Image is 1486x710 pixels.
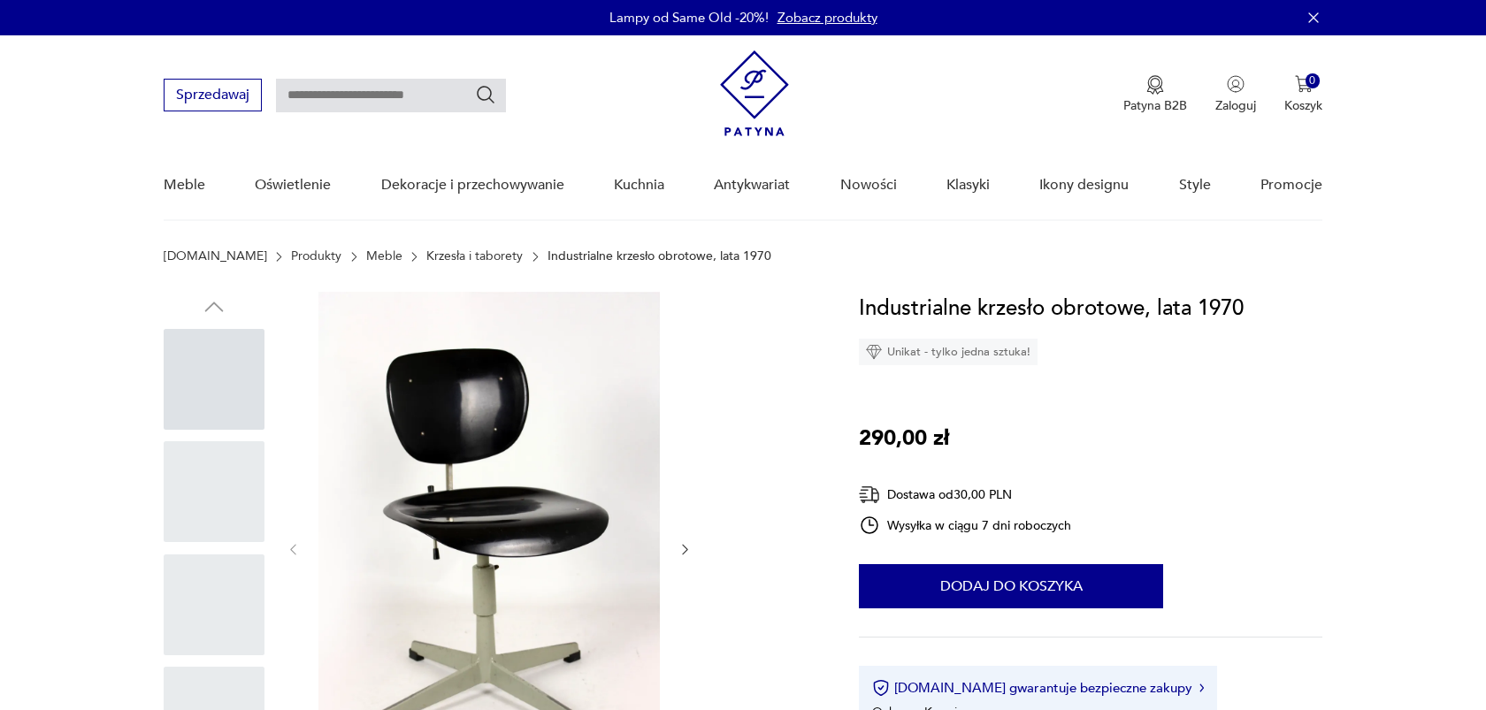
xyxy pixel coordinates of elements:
img: Ikona medalu [1146,75,1164,95]
p: Patyna B2B [1123,97,1187,114]
a: Kuchnia [614,151,664,219]
button: Zaloguj [1215,75,1256,114]
a: Meble [366,249,402,263]
a: Meble [164,151,205,219]
a: Ikony designu [1039,151,1129,219]
img: Ikona strzałki w prawo [1199,683,1205,692]
a: Produkty [291,249,341,263]
a: Sprzedawaj [164,90,262,103]
button: 0Koszyk [1284,75,1322,114]
button: Szukaj [475,84,496,105]
a: [DOMAIN_NAME] [164,249,267,263]
div: 0 [1306,73,1321,88]
img: Ikona certyfikatu [872,679,890,697]
p: 290,00 zł [859,422,949,455]
p: Koszyk [1284,97,1322,114]
a: Promocje [1260,151,1322,219]
img: Patyna - sklep z meblami i dekoracjami vintage [720,50,789,136]
a: Krzesła i taborety [426,249,523,263]
p: Lampy od Same Old -20%! [609,9,769,27]
img: Ikonka użytkownika [1227,75,1245,93]
p: Zaloguj [1215,97,1256,114]
img: Ikona dostawy [859,484,880,506]
div: Dostawa od 30,00 PLN [859,484,1071,506]
button: Patyna B2B [1123,75,1187,114]
button: Sprzedawaj [164,79,262,111]
a: Zobacz produkty [777,9,877,27]
img: Ikona diamentu [866,344,882,360]
h1: Industrialne krzesło obrotowe, lata 1970 [859,292,1244,325]
button: [DOMAIN_NAME] gwarantuje bezpieczne zakupy [872,679,1204,697]
button: Dodaj do koszyka [859,564,1163,608]
div: Wysyłka w ciągu 7 dni roboczych [859,515,1071,536]
a: Ikona medaluPatyna B2B [1123,75,1187,114]
div: Unikat - tylko jedna sztuka! [859,339,1038,365]
p: Industrialne krzesło obrotowe, lata 1970 [548,249,771,263]
img: Ikona koszyka [1295,75,1313,93]
a: Oświetlenie [255,151,331,219]
a: Dekoracje i przechowywanie [381,151,564,219]
a: Style [1179,151,1211,219]
a: Antykwariat [714,151,790,219]
a: Klasyki [946,151,990,219]
a: Nowości [840,151,897,219]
